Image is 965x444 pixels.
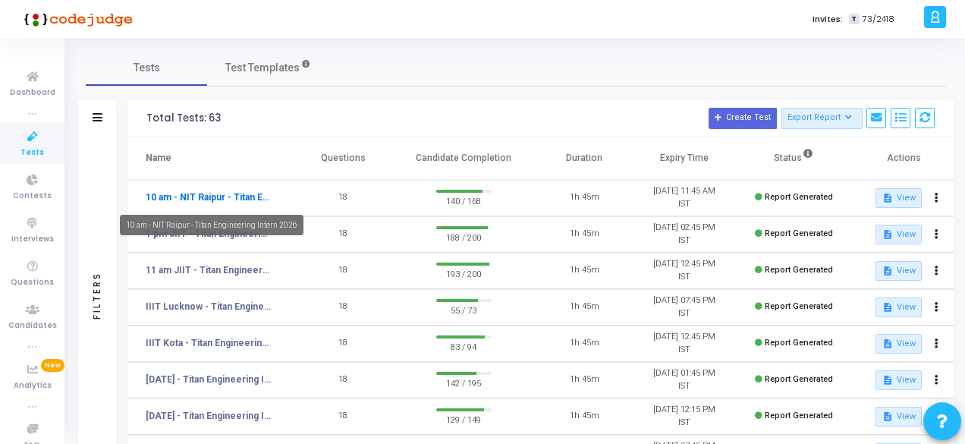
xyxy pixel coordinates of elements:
span: 193 / 200 [436,266,492,281]
td: 18 [294,216,394,253]
img: logo [19,4,133,34]
td: 1h 45m [534,253,634,289]
a: [DATE] - Titan Engineering Intern 2026 [146,409,272,423]
td: 18 [294,362,394,398]
span: Report Generated [765,265,833,275]
label: Invites: [813,13,843,26]
div: 10 am - NIT Raipur - Titan Engineering Intern 2026 [120,215,303,235]
span: 83 / 94 [436,339,492,354]
td: 18 [294,180,394,216]
th: Questions [294,137,394,180]
span: Dashboard [10,87,55,99]
span: T [849,14,859,25]
a: 10 am - NIT Raipur - Titan Engineering Intern 2026 [146,191,272,204]
span: Report Generated [765,301,833,311]
span: 140 / 168 [436,193,492,208]
td: 18 [294,253,394,289]
mat-icon: description [882,302,892,313]
span: 73/2418 [863,13,894,26]
td: 1h 45m [534,326,634,362]
div: Filters [90,212,104,379]
td: 1h 45m [534,398,634,435]
th: Candidate Completion [393,137,534,180]
td: 18 [294,289,394,326]
button: View [875,370,922,390]
span: Report Generated [765,411,833,420]
th: Duration [534,137,634,180]
td: [DATE] 02:45 PM IST [634,216,734,253]
td: [DATE] 12:15 PM IST [634,398,734,435]
span: Report Generated [765,192,833,202]
button: View [875,261,922,281]
button: View [875,407,922,427]
td: 18 [294,398,394,435]
span: Report Generated [765,338,833,348]
span: Contests [13,190,52,203]
span: 142 / 195 [436,375,492,390]
mat-icon: description [882,339,892,349]
th: Actions [853,137,954,180]
td: 18 [294,326,394,362]
th: Status [734,137,853,180]
button: View [875,298,922,317]
td: [DATE] 12:45 PM IST [634,253,734,289]
span: 129 / 149 [436,411,492,427]
td: [DATE] 12:45 PM IST [634,326,734,362]
mat-icon: description [882,375,892,386]
td: 1h 45m [534,289,634,326]
span: Questions [11,276,54,289]
button: View [875,225,922,244]
span: Candidates [8,320,57,332]
span: Interviews [11,233,54,246]
button: Create Test [709,108,777,129]
mat-icon: description [882,411,892,422]
span: New [41,359,64,372]
a: 11 am JIIT - Titan Engineering Intern 2026 [146,263,272,277]
td: [DATE] 11:45 AM IST [634,180,734,216]
mat-icon: description [882,229,892,240]
button: Export Report [781,108,863,129]
mat-icon: description [882,266,892,276]
span: Report Generated [765,374,833,384]
th: Expiry Time [634,137,734,180]
td: [DATE] 07:45 PM IST [634,289,734,326]
span: Tests [134,60,160,76]
td: 1h 45m [534,216,634,253]
span: Analytics [14,379,52,392]
td: 1h 45m [534,180,634,216]
td: [DATE] 01:45 PM IST [634,362,734,398]
span: Test Templates [225,60,300,76]
a: IIIT Kota - Titan Engineering Intern 2026 [146,336,272,350]
span: Report Generated [765,228,833,238]
button: View [875,188,922,208]
span: 188 / 200 [436,229,492,244]
mat-icon: description [882,193,892,203]
span: Tests [20,146,44,159]
td: 1h 45m [534,362,634,398]
a: [DATE] - Titan Engineering Intern 2026 [146,373,272,386]
a: IIIT Lucknow - Titan Engineering Intern 2026 [146,300,272,313]
button: View [875,334,922,354]
th: Name [127,137,294,180]
div: Total Tests: 63 [146,112,221,124]
span: 55 / 73 [436,302,492,317]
